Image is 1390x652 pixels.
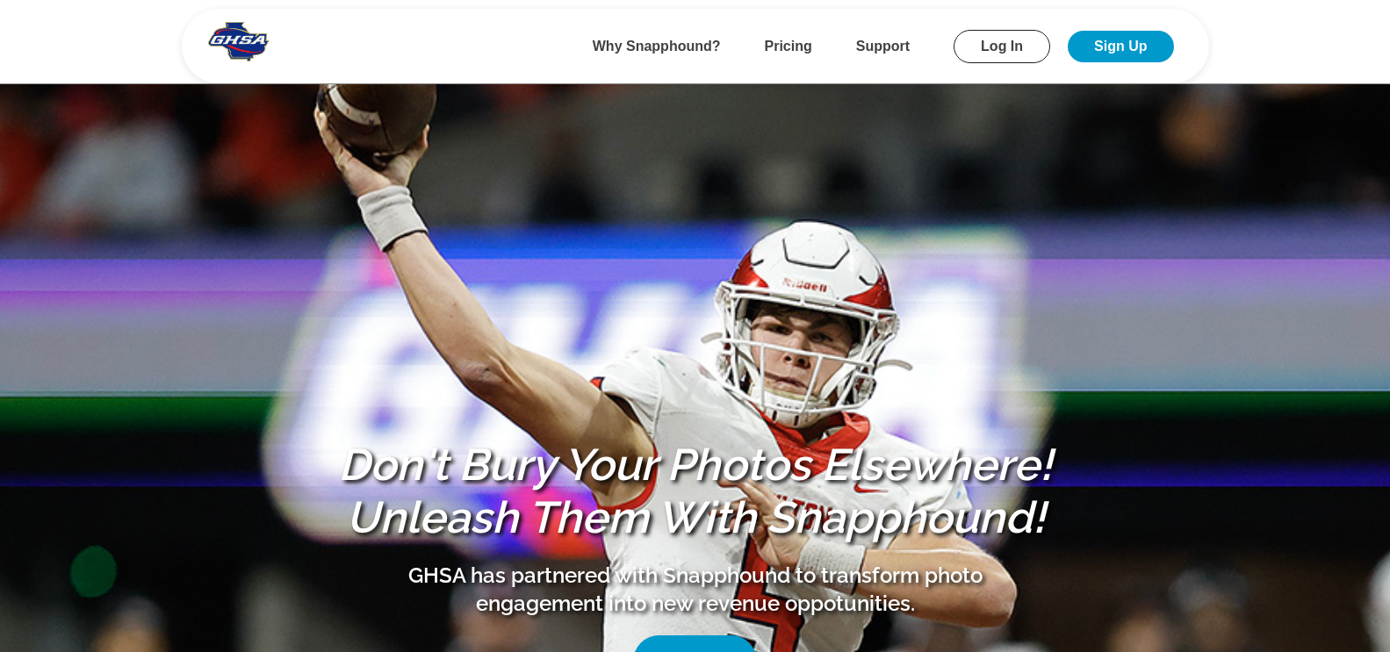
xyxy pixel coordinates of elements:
a: Why Snapphound? [593,39,721,54]
img: Snapphound Logo [208,22,270,61]
h1: Don't Bury Your Photos Elsewhere! Unleash Them With Snapphound! [327,439,1064,544]
a: Support [856,39,910,54]
a: Log In [954,30,1050,63]
a: Pricing [765,39,812,54]
p: GHSA has partnered with Snapphound to transform photo engagement into new revenue oppotunities. [388,562,1003,618]
a: Sign Up [1068,31,1173,62]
